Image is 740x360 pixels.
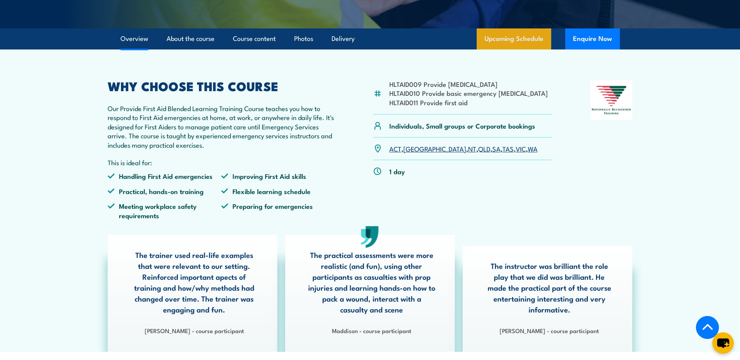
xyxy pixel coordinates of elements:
[167,28,215,49] a: About the course
[108,158,335,167] p: This is ideal for:
[565,28,620,49] button: Enquire Now
[516,144,526,153] a: VIC
[294,28,313,49] a: Photos
[389,144,538,153] p: , , , , , , ,
[500,326,599,335] strong: [PERSON_NAME] - course participant
[712,332,734,354] button: chat-button
[131,249,258,315] p: The trainer used real-life examples that were relevant to our setting. Reinforced important apect...
[389,167,405,176] p: 1 day
[389,79,548,88] li: HLTAID009 Provide [MEDICAL_DATA]
[403,144,466,153] a: [GEOGRAPHIC_DATA]
[492,144,500,153] a: SA
[145,326,244,335] strong: [PERSON_NAME] - course participant
[591,80,633,120] img: Nationally Recognised Training logo.
[502,144,514,153] a: TAS
[108,201,222,220] li: Meeting workplace safety requirements
[389,88,548,97] li: HLTAID010 Provide basic emergency [MEDICAL_DATA]
[477,28,551,49] a: Upcoming Schedule
[108,104,335,149] p: Our Provide First Aid Blended Learning Training Course teaches you how to respond to First Aid em...
[478,144,490,153] a: QLD
[308,249,435,315] p: The practical assessments were more realistic (and fun), using other participants as casualties w...
[486,260,613,315] p: The instructor was brilliant the role play that we did was brilliant. He made the practical part ...
[121,28,148,49] a: Overview
[221,171,335,180] li: Improving First Aid skills
[389,144,401,153] a: ACT
[233,28,276,49] a: Course content
[468,144,476,153] a: NT
[108,171,222,180] li: Handling First Aid emergencies
[108,187,222,196] li: Practical, hands-on training
[221,201,335,220] li: Preparing for emergencies
[332,326,411,335] strong: Maddison - course participant
[332,28,355,49] a: Delivery
[108,80,335,91] h2: WHY CHOOSE THIS COURSE
[221,187,335,196] li: Flexible learning schedule
[389,98,548,107] li: HLTAID011 Provide first aid
[389,121,535,130] p: Individuals, Small groups or Corporate bookings
[528,144,538,153] a: WA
